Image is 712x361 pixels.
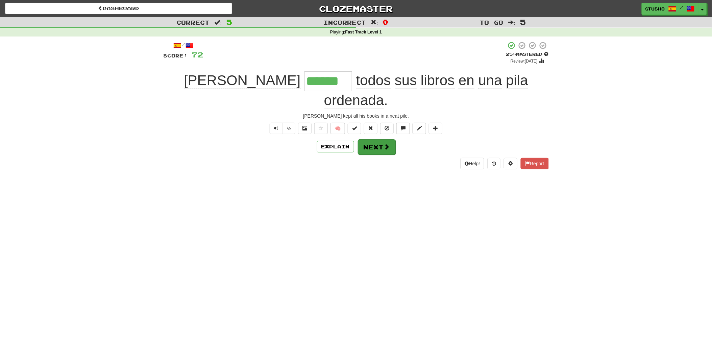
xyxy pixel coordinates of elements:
[184,72,300,89] span: [PERSON_NAME]
[461,158,485,169] button: Help!
[358,139,396,155] button: Next
[323,19,366,26] span: Incorrect
[521,158,548,169] button: Report
[226,18,232,26] span: 5
[345,30,382,34] strong: Fast Track Level 1
[506,72,528,89] span: pila
[506,51,549,57] div: Mastered
[380,123,394,134] button: Ignore sentence (alt+i)
[348,123,361,134] button: Set this sentence to 100% Mastered (alt+m)
[270,123,283,134] button: Play sentence audio (ctl+space)
[511,59,538,64] small: Review: [DATE]
[298,123,312,134] button: Show image (alt+x)
[383,18,389,26] span: 0
[164,113,549,119] div: [PERSON_NAME] kept all his books in a neat pile.
[506,51,516,57] span: 25 %
[356,72,391,89] span: todos
[413,123,426,134] button: Edit sentence (alt+d)
[508,20,516,25] span: :
[324,72,528,109] span: .
[395,72,417,89] span: sus
[242,3,469,15] a: Clozemaster
[177,19,210,26] span: Correct
[429,123,442,134] button: Add to collection (alt+a)
[317,141,354,152] button: Explain
[5,3,232,14] a: Dashboard
[421,72,455,89] span: libros
[268,123,296,134] div: Text-to-speech controls
[520,18,526,26] span: 5
[645,6,665,12] span: Stusho
[642,3,698,15] a: Stusho /
[371,20,378,25] span: :
[480,19,504,26] span: To go
[488,158,500,169] button: Round history (alt+y)
[164,41,203,50] div: /
[396,123,410,134] button: Discuss sentence (alt+u)
[680,5,683,10] span: /
[283,123,296,134] button: ½
[164,53,188,58] span: Score:
[459,72,474,89] span: en
[215,20,222,25] span: :
[478,72,502,89] span: una
[314,123,328,134] button: Favorite sentence (alt+f)
[324,92,384,109] span: ordenada
[364,123,377,134] button: Reset to 0% Mastered (alt+r)
[330,123,345,134] button: 🧠
[192,50,203,59] span: 72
